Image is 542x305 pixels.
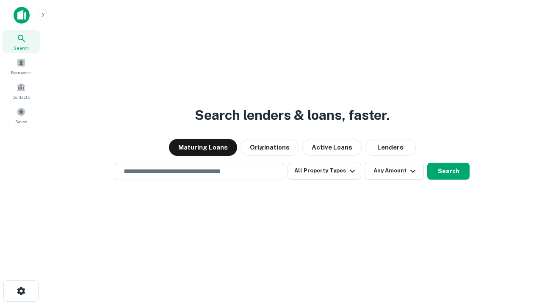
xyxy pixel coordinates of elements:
[15,118,28,125] span: Saved
[11,69,31,76] span: Borrowers
[169,139,237,156] button: Maturing Loans
[365,139,416,156] button: Lenders
[427,163,470,180] button: Search
[195,105,390,125] h3: Search lenders & loans, faster.
[14,7,30,24] img: capitalize-icon.png
[3,30,40,53] a: Search
[500,237,542,278] iframe: Chat Widget
[365,163,424,180] button: Any Amount
[13,94,30,100] span: Contacts
[288,163,361,180] button: All Property Types
[302,139,362,156] button: Active Loans
[241,139,299,156] button: Originations
[14,44,29,51] span: Search
[3,79,40,102] a: Contacts
[3,104,40,127] a: Saved
[3,55,40,78] a: Borrowers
